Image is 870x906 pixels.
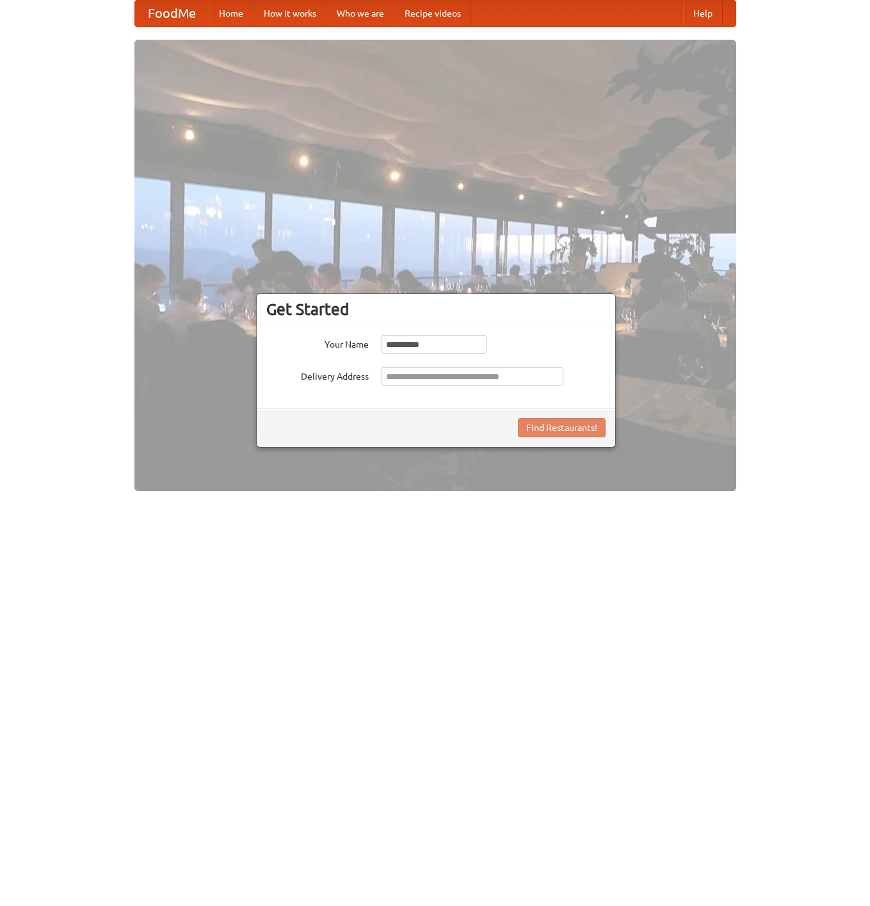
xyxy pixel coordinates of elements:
[135,1,209,26] a: FoodMe
[683,1,723,26] a: Help
[209,1,254,26] a: Home
[254,1,326,26] a: How it works
[518,418,606,437] button: Find Restaurants!
[266,367,369,383] label: Delivery Address
[266,300,606,319] h3: Get Started
[394,1,471,26] a: Recipe videos
[326,1,394,26] a: Who we are
[266,335,369,351] label: Your Name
